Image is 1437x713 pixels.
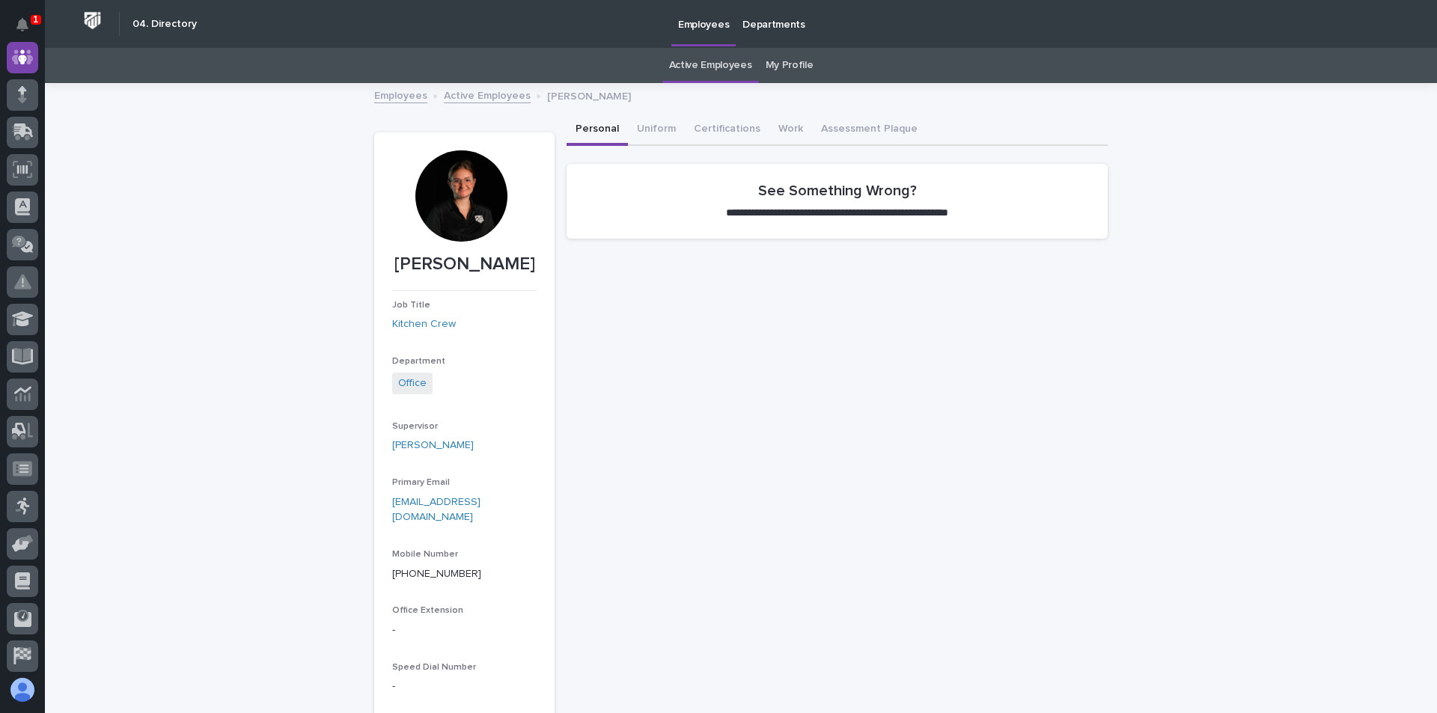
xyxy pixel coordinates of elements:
a: Active Employees [444,86,531,103]
button: users-avatar [7,674,38,706]
h2: 04. Directory [132,18,197,31]
p: - [392,622,537,638]
a: [PHONE_NUMBER] [392,569,481,579]
img: Workspace Logo [79,7,106,34]
span: Supervisor [392,422,438,431]
p: [PERSON_NAME] [392,254,537,275]
a: [PERSON_NAME] [392,438,474,453]
a: My Profile [766,48,814,83]
button: Uniform [628,114,685,146]
p: - [392,679,537,694]
p: 1 [33,14,38,25]
span: Job Title [392,301,430,310]
span: Speed Dial Number [392,663,476,672]
span: Office Extension [392,606,463,615]
a: Office [398,376,427,391]
a: [EMAIL_ADDRESS][DOMAIN_NAME] [392,497,480,523]
a: Active Employees [669,48,752,83]
span: Department [392,357,445,366]
button: Work [769,114,812,146]
div: Notifications1 [19,18,38,42]
button: Personal [567,114,628,146]
h2: See Something Wrong? [758,182,917,200]
p: [PERSON_NAME] [547,87,631,103]
a: Kitchen Crew [392,316,456,332]
button: Notifications [7,9,38,40]
button: Assessment Plaque [812,114,927,146]
span: Primary Email [392,478,450,487]
a: Employees [374,86,427,103]
button: Certifications [685,114,769,146]
span: Mobile Number [392,550,458,559]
